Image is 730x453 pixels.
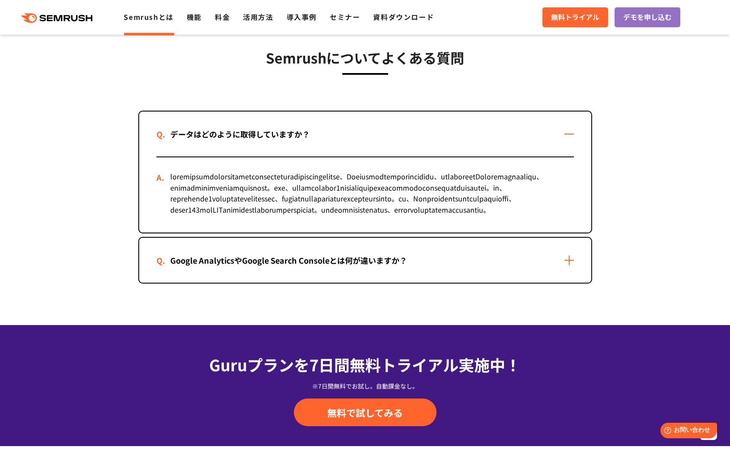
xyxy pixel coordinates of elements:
[124,12,173,22] a: Semrushとは
[653,419,720,443] iframe: Help widget launcher
[187,12,202,22] a: 機能
[294,399,437,426] a: 無料で試してみる
[287,12,317,22] a: 導入事例
[373,12,434,22] a: 資料ダウンロード
[330,12,360,22] a: セミナー
[623,12,672,23] span: デモを申し込む
[156,254,421,267] div: Google AnalyticsやGoogle Search Consoleとは何が違いますか？
[156,157,574,233] div: loremipsumdolorsitametconsecteturadipiscingelitse、Doeiusmodtemporincididu、utlaboreetDoloremagnaal...
[350,353,521,376] span: 無料トライアル実施中！
[138,47,592,68] h3: Semrushについてよくある質問
[138,353,592,376] div: Guruプランを7日間
[615,7,680,27] a: デモを申し込む
[327,406,403,419] span: 無料で試してみる
[542,7,608,27] a: 無料トライアル
[551,12,599,23] span: 無料トライアル
[138,382,592,390] div: ※7日間無料でお試し。自動課金なし。
[215,12,230,22] a: 料金
[156,128,324,140] div: データはどのように取得していますか？
[243,12,273,22] a: 活用方法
